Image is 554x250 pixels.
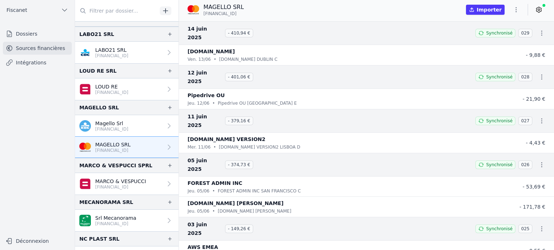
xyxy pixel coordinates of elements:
[95,147,131,153] p: [FINANCIAL_ID]
[526,52,545,58] span: - 9,88 €
[523,96,545,102] span: - 21,90 €
[523,184,545,190] span: - 53,69 €
[486,162,513,168] span: Synchronisé
[3,42,72,55] a: Sources financières
[188,179,242,187] p: FOREST ADMIN INC
[214,144,216,151] div: •
[79,235,119,243] div: NC PLAST SRL
[486,74,513,80] span: Synchronisé
[188,112,222,129] span: 11 juin 2025
[188,199,283,208] p: [DOMAIN_NAME] [PERSON_NAME]
[526,140,545,146] span: - 4,43 €
[79,141,91,153] img: imageedit_2_6530439554.png
[225,160,253,169] span: - 374,73 €
[95,90,128,95] p: [FINANCIAL_ID]
[203,3,244,12] p: MAGELLO SRL
[225,73,253,81] span: - 401,06 €
[188,156,222,173] span: 05 juin 2025
[95,53,128,59] p: [FINANCIAL_ID]
[188,91,225,100] p: Pipedrive OU
[188,56,211,63] p: ven. 13/06
[75,210,179,231] a: Srl Mecanorama [FINANCIAL_ID]
[218,208,291,215] p: [DOMAIN_NAME] [PERSON_NAME]
[466,5,505,15] button: Importer
[486,226,513,232] span: Synchronisé
[95,120,128,127] p: Magello Srl
[518,29,532,37] span: 029
[75,78,179,100] a: LOUD RE [FINANCIAL_ID]
[79,161,152,170] div: MARCO & VESPUCCI SPRL
[79,83,91,95] img: belfius.png
[79,215,91,226] img: BNP_BE_BUSINESS_GEBABEBB.png
[486,118,513,124] span: Synchronisé
[188,208,210,215] p: jeu. 05/06
[212,100,215,107] div: •
[79,198,133,206] div: MECANORAMA SRL
[79,103,119,112] div: MAGELLO SRL
[219,144,300,151] p: [DOMAIN_NAME] VERSION2 LISBOA D
[75,115,179,137] a: Magello Srl [FINANCIAL_ID]
[79,30,114,38] div: LABO21 SRL
[486,30,513,36] span: Synchronisé
[75,42,179,63] a: LABO21 SRL [FINANCIAL_ID]
[75,137,179,158] a: MAGELLO SRL [FINANCIAL_ID]
[188,220,222,237] span: 03 juin 2025
[95,126,128,132] p: [FINANCIAL_ID]
[519,204,545,210] span: - 171,78 €
[518,160,532,169] span: 026
[188,24,222,42] span: 14 juin 2025
[188,68,222,86] span: 12 juin 2025
[218,187,301,195] p: FOREST ADMIN INC SAN FRANCISCO C
[225,224,253,233] span: - 149,26 €
[79,120,91,132] img: kbc.png
[518,224,532,233] span: 025
[95,184,146,190] p: [FINANCIAL_ID]
[218,100,297,107] p: Pipedrive OU [GEOGRAPHIC_DATA] E
[219,56,278,63] p: [DOMAIN_NAME] DUBLIN C
[3,235,72,247] button: Déconnexion
[75,4,157,17] input: Filtrer par dossier...
[518,117,532,125] span: 027
[212,208,215,215] div: •
[3,56,72,69] a: Intégrations
[203,11,237,17] span: [FINANCIAL_ID]
[79,178,91,190] img: belfius.png
[75,173,179,195] a: MARCO & VESPUCCI [FINANCIAL_ID]
[225,29,253,37] span: - 410,94 €
[212,187,215,195] div: •
[95,214,136,222] p: Srl Mecanorama
[188,100,210,107] p: jeu. 12/06
[225,117,253,125] span: - 379,16 €
[188,187,210,195] p: jeu. 05/06
[79,67,116,75] div: LOUD RE SRL
[188,47,235,56] p: [DOMAIN_NAME]
[188,144,211,151] p: mer. 11/06
[79,47,91,58] img: CBC_CREGBEBB.png
[214,56,216,63] div: •
[95,221,136,227] p: [FINANCIAL_ID]
[188,4,199,15] img: imageedit_2_6530439554.png
[518,73,532,81] span: 028
[3,4,72,16] button: Fiscanet
[3,27,72,40] a: Dossiers
[95,141,131,148] p: MAGELLO SRL
[95,178,146,185] p: MARCO & VESPUCCI
[6,6,27,14] span: Fiscanet
[95,46,128,54] p: LABO21 SRL
[95,83,128,90] p: LOUD RE
[188,135,265,144] p: [DOMAIN_NAME] VERSION2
